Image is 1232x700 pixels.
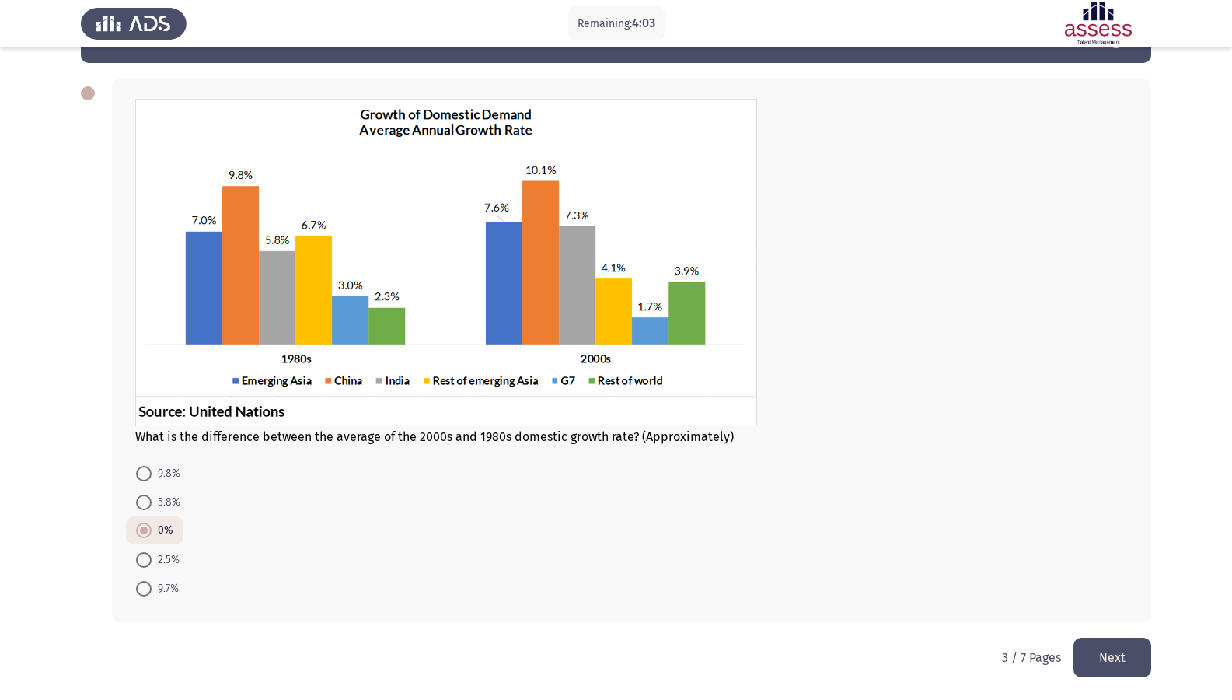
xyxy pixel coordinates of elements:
[1073,638,1151,677] button: load next page
[135,98,757,426] img: RU5fUk5DXzQyLnBuZzE2OTEzMTQ3OTQ2NTk=.png
[152,579,179,598] span: 9.7%
[135,98,1128,444] div: What is the difference between the average of the 2000s and 1980s domestic growth rate? (Approxim...
[578,14,655,33] p: Remaining:
[152,493,180,512] span: 5.8%
[152,521,173,540] span: 0%
[152,464,180,483] span: 9.8%
[632,16,655,30] span: 4:03
[81,2,187,45] img: Assess Talent Management logo
[1002,650,1061,665] p: 3 / 7 Pages
[152,551,180,569] span: 2.5%
[1045,2,1151,45] img: Assessment logo of Assessment En (Focus & 16PD)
